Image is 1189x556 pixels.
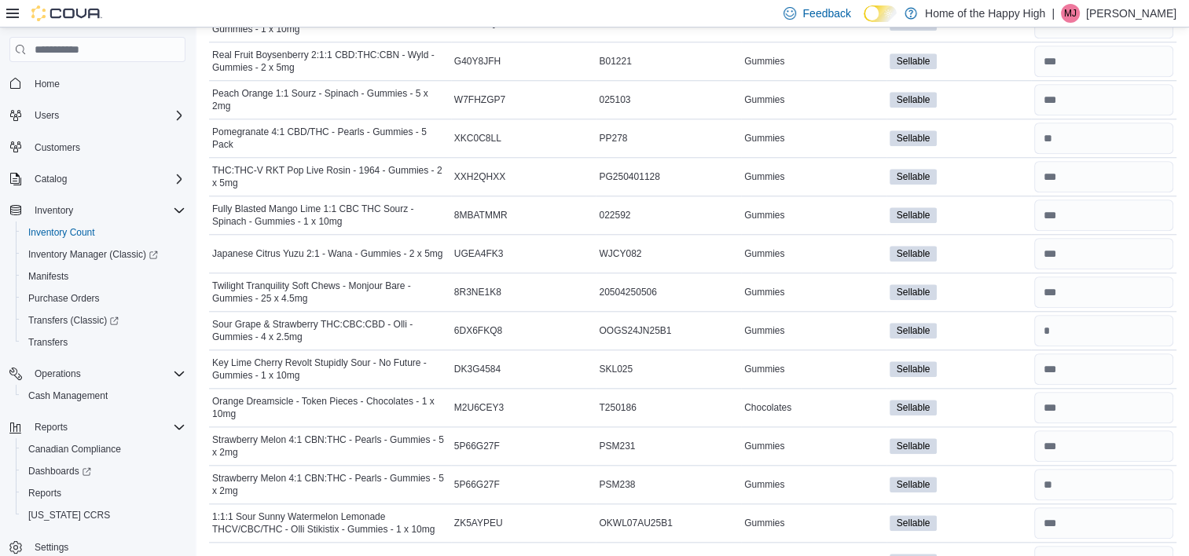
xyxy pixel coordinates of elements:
[897,208,930,222] span: Sellable
[596,321,741,340] div: OOGS24JN25B1
[596,398,741,417] div: T250186
[897,285,930,299] span: Sellable
[596,52,741,71] div: B01221
[454,401,504,414] span: M2U6CEY3
[596,244,741,263] div: WJCY082
[22,462,185,481] span: Dashboards
[454,209,508,221] span: 8MBATMMR
[897,93,930,107] span: Sellable
[35,368,81,380] span: Operations
[802,5,850,21] span: Feedback
[28,106,65,125] button: Users
[35,204,73,217] span: Inventory
[890,438,938,454] span: Sellable
[28,509,110,521] span: [US_STATE] CCRS
[16,221,192,243] button: Inventory Count
[212,126,448,151] span: Pomegranate 4:1 CBD/THC - Pearls - Gummies - 5 Pack
[28,465,91,477] span: Dashboards
[890,515,938,531] span: Sellable
[744,170,784,183] span: Gummies
[22,506,116,525] a: [US_STATE] CCRS
[16,438,192,460] button: Canadian Compliance
[925,4,1045,23] p: Home of the Happy High
[454,55,501,68] span: G40Y8JFH
[890,53,938,69] span: Sellable
[454,93,505,106] span: W7FHZGP7
[35,78,60,90] span: Home
[744,93,784,106] span: Gummies
[28,170,185,188] span: Catalog
[744,440,784,452] span: Gummies
[596,437,741,455] div: PSM231
[16,460,192,482] a: Dashboards
[35,541,68,554] span: Settings
[22,245,164,264] a: Inventory Manager (Classic)
[897,247,930,261] span: Sellable
[28,364,185,383] span: Operations
[1086,4,1176,23] p: [PERSON_NAME]
[744,517,784,529] span: Gummies
[454,170,505,183] span: XXH2QHXX
[3,363,192,385] button: Operations
[890,169,938,185] span: Sellable
[22,440,185,459] span: Canadian Compliance
[16,331,192,353] button: Transfers
[890,92,938,108] span: Sellable
[28,248,158,261] span: Inventory Manager (Classic)
[28,137,185,157] span: Customers
[897,362,930,376] span: Sellable
[596,283,741,302] div: 20504250506
[28,443,121,455] span: Canadian Compliance
[212,247,442,260] span: Japanese Citrus Yuzu 2:1 - Wana - Gummies - 2 x 5mg
[212,203,448,228] span: Fully Blasted Mango Lime 1:1 CBC THC Sourz - Spinach - Gummies - 1 x 10mg
[22,289,106,308] a: Purchase Orders
[596,514,741,532] div: OKWL07AU25B1
[596,90,741,109] div: 025103
[897,477,930,492] span: Sellable
[28,418,185,437] span: Reports
[744,55,784,68] span: Gummies
[3,136,192,159] button: Customers
[22,484,185,503] span: Reports
[35,421,68,433] span: Reports
[28,270,68,283] span: Manifests
[16,265,192,287] button: Manifests
[28,170,73,188] button: Catalog
[28,336,68,349] span: Transfers
[596,129,741,148] div: PP278
[890,361,938,377] span: Sellable
[22,462,97,481] a: Dashboards
[16,309,192,331] a: Transfers (Classic)
[744,132,784,144] span: Gummies
[212,357,448,382] span: Key Lime Cherry Revolt Stupidly Sour - No Future - Gummies - 1 x 10mg
[22,333,185,352] span: Transfers
[596,475,741,494] div: PSM238
[890,477,938,492] span: Sellable
[596,206,741,225] div: 022592
[897,324,930,338] span: Sellable
[744,247,784,260] span: Gummies
[744,324,784,337] span: Gummies
[1064,4,1077,23] span: MJ
[212,510,448,536] span: 1:1:1 Sour Sunny Watermelon Lemonade THCV/CBC/THC - Olli Stikistix - Gummies - 1 x 10mg
[897,516,930,530] span: Sellable
[28,487,61,499] span: Reports
[744,209,784,221] span: Gummies
[3,416,192,438] button: Reports
[22,267,185,286] span: Manifests
[22,386,185,405] span: Cash Management
[16,287,192,309] button: Purchase Orders
[212,164,448,189] span: THC:THC-V RKT Pop Live Rosin - 1964 - Gummies - 2 x 5mg
[16,504,192,526] button: [US_STATE] CCRS
[890,323,938,338] span: Sellable
[35,141,80,154] span: Customers
[1051,4,1055,23] p: |
[3,199,192,221] button: Inventory
[454,478,500,491] span: 5P66G27F
[744,401,791,414] span: Chocolates
[28,292,100,305] span: Purchase Orders
[16,243,192,265] a: Inventory Manager (Classic)
[28,106,185,125] span: Users
[28,201,79,220] button: Inventory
